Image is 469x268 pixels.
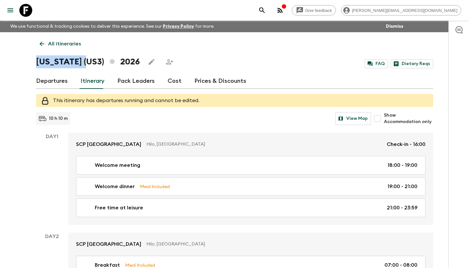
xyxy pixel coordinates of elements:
[341,5,461,15] div: [PERSON_NAME][EMAIL_ADDRESS][DOMAIN_NAME]
[36,37,84,50] a: All itineraries
[146,241,420,247] p: Hilo, [GEOGRAPHIC_DATA]
[391,59,433,68] a: Dietary Reqs
[36,233,68,240] p: Day 2
[387,204,417,212] p: 21:00 - 23:59
[53,98,199,103] span: This itinerary has departures running and cannot be edited.
[365,59,388,68] a: FAQ
[36,133,68,140] p: Day 1
[387,161,417,169] p: 18:00 - 19:00
[76,240,141,248] p: SCP [GEOGRAPHIC_DATA]
[302,8,336,13] span: Give feedback
[76,156,425,175] a: Welcome meeting18:00 - 19:00
[384,112,433,125] span: Show Accommodation only
[146,141,382,148] p: Hilo, [GEOGRAPHIC_DATA]
[335,112,371,125] button: View Map
[49,115,68,122] p: 10 h 10 m
[76,198,425,217] a: Free time at leisure21:00 - 23:59
[76,140,141,148] p: SCP [GEOGRAPHIC_DATA]
[194,73,246,89] a: Prices & Discounts
[387,140,425,148] p: Check-in - 16:00
[140,183,170,190] p: Meal Included
[145,55,158,68] button: Edit this itinerary
[4,4,17,17] button: menu
[292,5,336,15] a: Give feedback
[8,21,217,32] p: We use functional & tracking cookies to deliver this experience. See our for more.
[76,177,425,196] a: Welcome dinnerMeal Included19:00 - 21:00
[81,73,104,89] a: Itinerary
[163,24,194,29] a: Privacy Policy
[256,4,269,17] button: search adventures
[36,73,68,89] a: Departures
[68,233,433,256] a: SCP [GEOGRAPHIC_DATA]Hilo, [GEOGRAPHIC_DATA]
[384,22,405,31] button: Dismiss
[95,161,140,169] p: Welcome meeting
[117,73,155,89] a: Pack Leaders
[95,183,135,190] p: Welcome dinner
[163,55,176,68] span: Share this itinerary
[68,133,433,156] a: SCP [GEOGRAPHIC_DATA]Hilo, [GEOGRAPHIC_DATA]Check-in - 16:00
[36,55,140,68] h1: [US_STATE] (US3) 2026
[168,73,181,89] a: Cost
[348,8,461,13] span: [PERSON_NAME][EMAIL_ADDRESS][DOMAIN_NAME]
[387,183,417,190] p: 19:00 - 21:00
[95,204,143,212] p: Free time at leisure
[48,40,81,48] p: All itineraries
